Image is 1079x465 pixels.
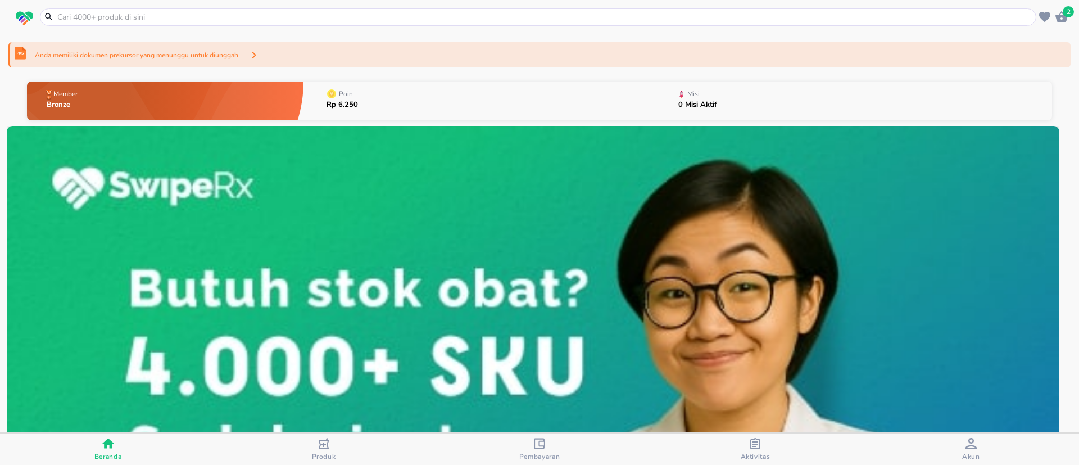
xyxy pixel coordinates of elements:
[652,79,1052,123] button: Misi0 Misi Aktif
[1053,8,1070,25] button: 2
[27,79,303,123] button: MemberBronze
[339,91,353,97] p: Poin
[303,79,652,123] button: PoinRp 6.250
[47,101,80,109] p: Bronze
[94,452,122,461] span: Beranda
[741,452,770,461] span: Aktivitas
[35,50,238,60] p: Anda memiliki dokumen prekursor yang menunggu untuk diunggah
[216,434,432,465] button: Produk
[312,452,336,461] span: Produk
[863,434,1079,465] button: Akun
[1063,6,1074,17] span: 2
[962,452,980,461] span: Akun
[15,47,26,60] img: prekursor-icon.04a7e01b.svg
[687,91,700,97] p: Misi
[647,434,863,465] button: Aktivitas
[432,434,647,465] button: Pembayaran
[519,452,560,461] span: Pembayaran
[327,101,358,109] p: Rp 6.250
[56,11,1033,23] input: Cari 4000+ produk di sini
[53,91,78,97] p: Member
[16,11,33,26] img: logo_swiperx_s.bd005f3b.svg
[678,101,717,109] p: 0 Misi Aktif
